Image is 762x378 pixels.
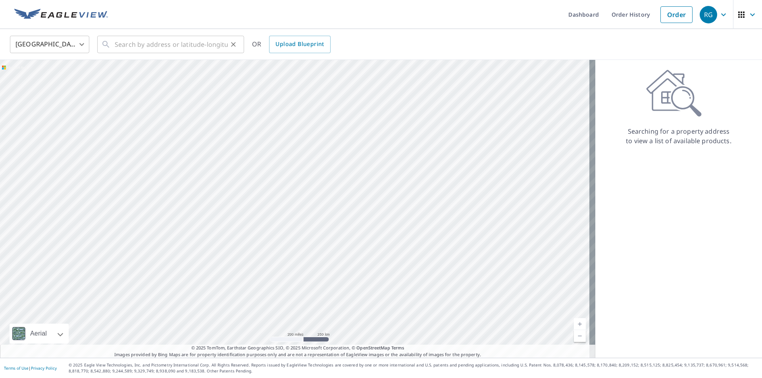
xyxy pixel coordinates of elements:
div: [GEOGRAPHIC_DATA] [10,33,89,56]
div: RG [700,6,717,23]
a: Current Level 5, Zoom In [574,318,586,330]
div: OR [252,36,331,53]
a: Terms [391,345,404,351]
a: Privacy Policy [31,365,57,371]
span: © 2025 TomTom, Earthstar Geographics SIO, © 2025 Microsoft Corporation, © [191,345,404,351]
img: EV Logo [14,9,108,21]
a: Terms of Use [4,365,29,371]
input: Search by address or latitude-longitude [115,33,228,56]
button: Clear [228,39,239,50]
p: Searching for a property address to view a list of available products. [625,127,732,146]
p: © 2025 Eagle View Technologies, Inc. and Pictometry International Corp. All Rights Reserved. Repo... [69,362,758,374]
a: OpenStreetMap [356,345,390,351]
a: Current Level 5, Zoom Out [574,330,586,342]
span: Upload Blueprint [275,39,324,49]
p: | [4,366,57,370]
a: Order [660,6,693,23]
div: Aerial [10,324,69,343]
a: Upload Blueprint [269,36,330,53]
div: Aerial [28,324,49,343]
